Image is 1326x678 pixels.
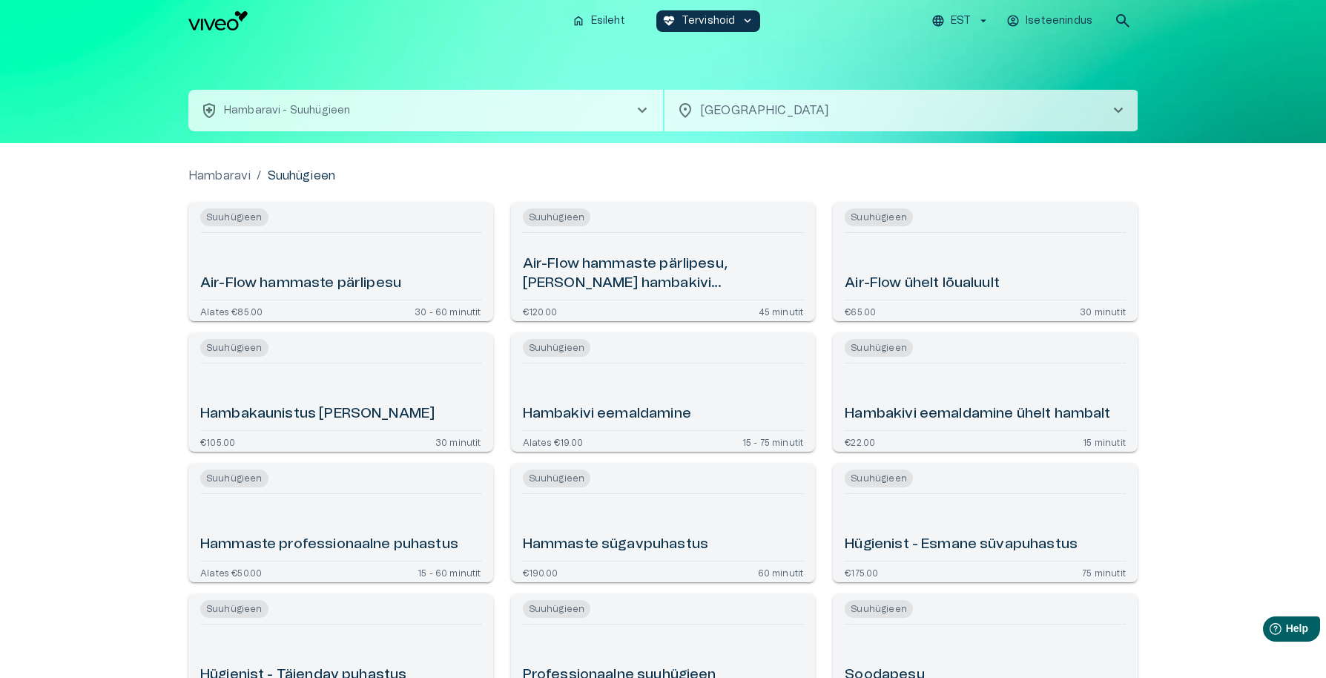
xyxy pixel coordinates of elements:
[200,535,458,555] h6: Hammaste professionaalne puhastus
[188,203,493,321] a: Open service booking details
[200,339,268,357] span: Suuhügieen
[845,567,878,576] p: €175.00
[833,333,1138,452] a: Open service booking details
[511,203,816,321] a: Open service booking details
[1109,102,1127,119] span: chevron_right
[418,567,481,576] p: 15 - 60 minutit
[1114,12,1132,30] span: search
[200,306,263,315] p: Alates €85.00
[845,208,913,226] span: Suuhügieen
[833,203,1138,321] a: Open service booking details
[188,333,493,452] a: Open service booking details
[523,339,591,357] span: Suuhügieen
[511,464,816,582] a: Open service booking details
[188,167,251,185] a: Hambaravi
[200,470,268,487] span: Suuhügieen
[929,10,992,32] button: EST
[200,567,262,576] p: Alates €50.00
[1210,610,1326,652] iframe: Help widget launcher
[200,274,401,294] h6: Air-Flow hammaste pärlipesu
[662,14,676,27] span: ecg_heart
[435,437,481,446] p: 30 minutit
[523,567,558,576] p: €190.00
[523,306,557,315] p: €120.00
[676,102,694,119] span: location_on
[845,437,875,446] p: €22.00
[523,208,591,226] span: Suuhügieen
[523,470,591,487] span: Suuhügieen
[591,13,625,29] p: Esileht
[188,11,248,30] img: Viveo logo
[224,103,350,119] p: Hambaravi - Suuhügieen
[200,102,218,119] span: health_and_safety
[758,567,804,576] p: 60 minutit
[523,254,804,294] h6: Air-Flow hammaste pärlipesu, [PERSON_NAME] hambakivi eemaldamiseta
[1026,13,1092,29] p: Iseteenindus
[845,600,913,618] span: Suuhügieen
[1004,10,1096,32] button: Iseteenindus
[759,306,804,315] p: 45 minutit
[200,404,435,424] h6: Hambakaunistus [PERSON_NAME]
[523,404,691,424] h6: Hambakivi eemaldamine
[188,90,663,131] button: health_and_safetyHambaravi - Suuhügieenchevron_right
[741,14,754,27] span: keyboard_arrow_down
[951,13,971,29] p: EST
[845,404,1110,424] h6: Hambakivi eemaldamine ühelt hambalt
[700,102,1086,119] p: [GEOGRAPHIC_DATA]
[1082,567,1126,576] p: 75 minutit
[742,437,804,446] p: 15 - 75 minutit
[845,535,1078,555] h6: Hügienist - Esmane süvapuhastus
[523,600,591,618] span: Suuhügieen
[566,10,633,32] button: homeEsileht
[845,274,1000,294] h6: Air-Flow ühelt lõualuult
[200,208,268,226] span: Suuhügieen
[268,167,336,185] p: Suuhügieen
[1108,6,1138,36] button: open search modal
[511,333,816,452] a: Open service booking details
[257,167,261,185] p: /
[188,464,493,582] a: Open service booking details
[1083,437,1126,446] p: 15 minutit
[188,11,560,30] a: Navigate to homepage
[845,306,876,315] p: €65.00
[833,464,1138,582] a: Open service booking details
[682,13,736,29] p: Tervishoid
[415,306,481,315] p: 30 - 60 minutit
[1080,306,1126,315] p: 30 minutit
[656,10,761,32] button: ecg_heartTervishoidkeyboard_arrow_down
[845,339,913,357] span: Suuhügieen
[523,535,708,555] h6: Hammaste sügavpuhastus
[572,14,585,27] span: home
[845,470,913,487] span: Suuhügieen
[200,600,268,618] span: Suuhügieen
[200,437,235,446] p: €105.00
[523,437,583,446] p: Alates €19.00
[633,102,651,119] span: chevron_right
